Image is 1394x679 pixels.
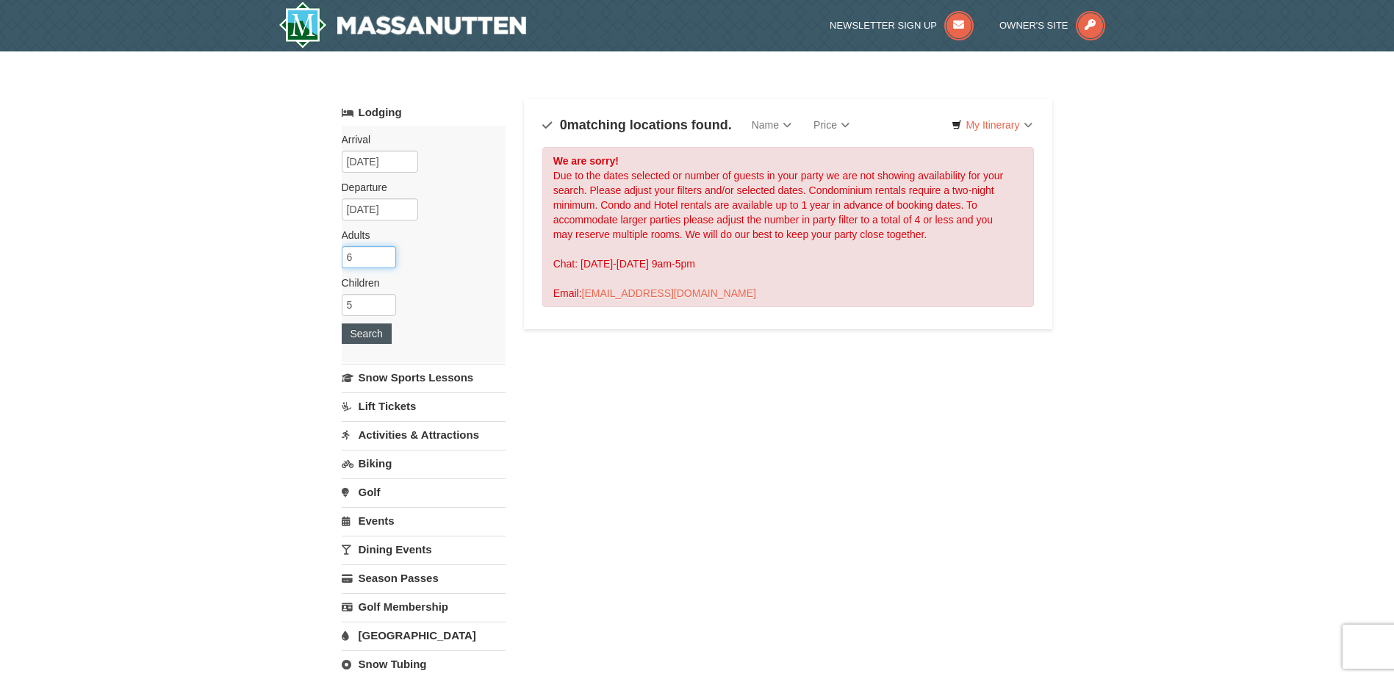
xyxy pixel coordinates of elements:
a: Name [741,110,802,140]
a: Events [342,507,506,534]
a: Price [802,110,861,140]
a: [GEOGRAPHIC_DATA] [342,622,506,649]
a: Dining Events [342,536,506,563]
a: My Itinerary [942,114,1041,136]
a: Golf Membership [342,593,506,620]
a: Owner's Site [999,20,1105,31]
span: Owner's Site [999,20,1068,31]
a: [EMAIL_ADDRESS][DOMAIN_NAME] [582,287,756,299]
a: Massanutten Resort [279,1,527,48]
button: Search [342,323,392,344]
a: Season Passes [342,564,506,592]
a: Activities & Attractions [342,421,506,448]
a: Lift Tickets [342,392,506,420]
img: Massanutten Resort Logo [279,1,527,48]
span: 0 [560,118,567,132]
label: Children [342,276,495,290]
span: Newsletter Sign Up [830,20,937,31]
a: Snow Sports Lessons [342,364,506,391]
a: Lodging [342,99,506,126]
a: Biking [342,450,506,477]
a: Golf [342,478,506,506]
a: Newsletter Sign Up [830,20,974,31]
strong: We are sorry! [553,155,619,167]
h4: matching locations found. [542,118,732,132]
div: Due to the dates selected or number of guests in your party we are not showing availability for y... [542,147,1035,307]
label: Departure [342,180,495,195]
label: Adults [342,228,495,242]
a: Snow Tubing [342,650,506,678]
label: Arrival [342,132,495,147]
